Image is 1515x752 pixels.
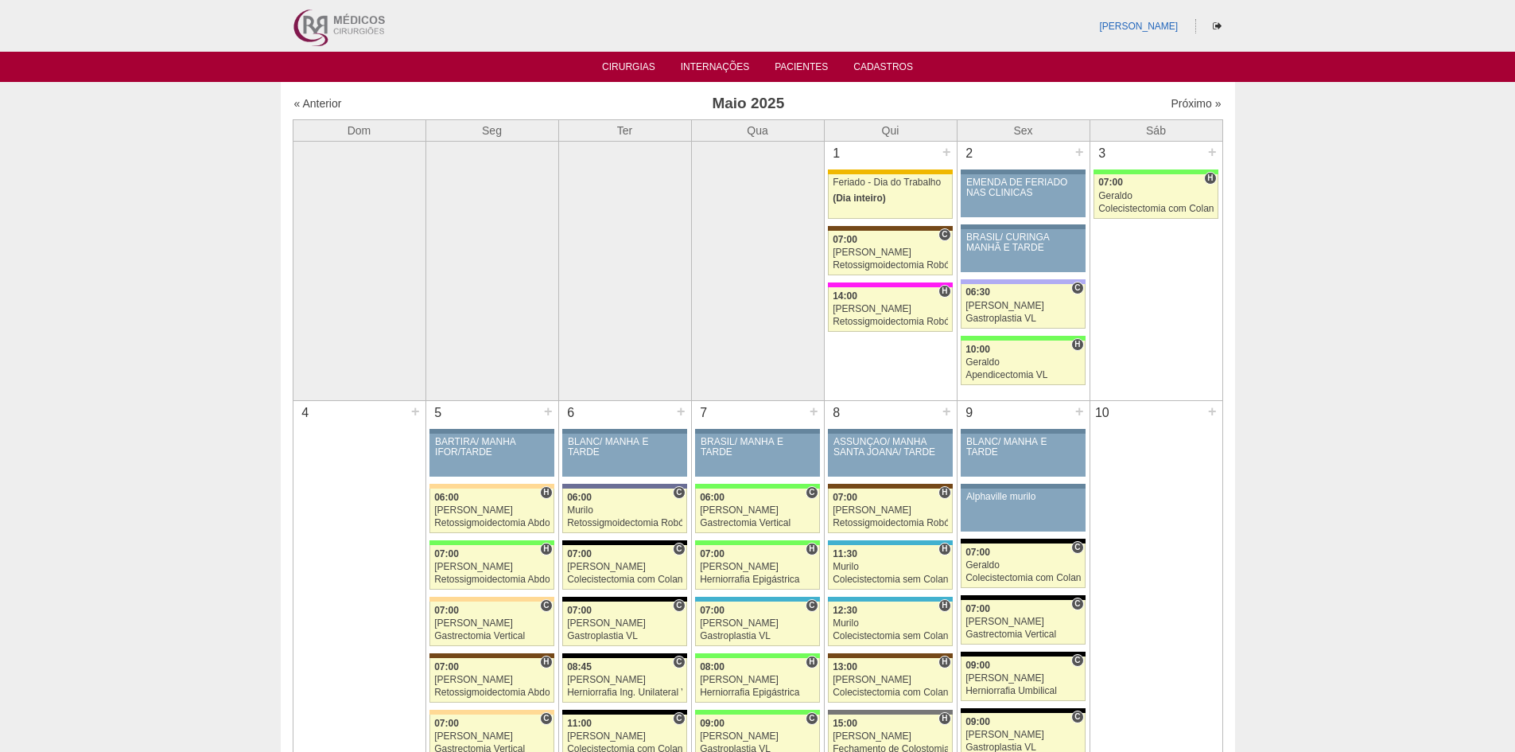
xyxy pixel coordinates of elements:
[828,710,952,715] div: Key: Santa Catarina
[961,429,1085,434] div: Key: Aviso
[965,573,1081,583] div: Colecistectomia com Colangiografia VL
[806,543,818,555] span: Hospital
[833,675,948,685] div: [PERSON_NAME]
[1071,654,1083,667] span: Consultório
[828,429,952,434] div: Key: Aviso
[701,437,814,458] div: BRASIL/ MANHÃ E TARDE
[1090,401,1115,425] div: 10
[806,599,818,612] span: Consultório
[540,599,552,612] span: Consultório
[828,658,952,703] a: H 13:00 [PERSON_NAME] Colecistectomia com Colangiografia VL
[434,518,550,528] div: Retossigmoidectomia Abdominal VL
[965,617,1081,627] div: [PERSON_NAME]
[957,119,1090,141] th: Sex
[965,314,1081,324] div: Gastroplastia VL
[828,174,952,219] a: Feriado - Dia do Trabalho (Dia inteiro)
[700,492,724,503] span: 06:00
[567,688,682,698] div: Herniorrafia Ing. Unilateral VL
[1071,282,1083,294] span: Consultório
[1073,401,1086,422] div: +
[700,688,815,698] div: Herniorrafia Epigástrica
[938,656,950,668] span: Hospital
[806,656,818,668] span: Hospital
[568,437,682,458] div: BLANC/ MANHÃ E TARDE
[695,602,819,646] a: C 07:00 [PERSON_NAME] Gastroplastia VL
[695,484,819,489] div: Key: Brasil
[775,61,828,77] a: Pacientes
[700,661,724,672] span: 08:00
[695,658,819,703] a: H 08:00 [PERSON_NAME] Herniorrafia Epigástrica
[700,605,724,616] span: 07:00
[434,562,550,572] div: [PERSON_NAME]
[806,486,818,499] span: Consultório
[833,618,948,629] div: Murilo
[434,661,459,672] span: 07:00
[429,434,554,477] a: BARTIRA/ MANHÃ IFOR/TARDE
[833,260,948,271] div: Retossigmoidectomia Robótica
[567,518,682,528] div: Retossigmoidectomia Robótica
[966,437,1080,458] div: BLANC/ MANHÃ E TARDE
[673,656,685,668] span: Consultório
[425,119,558,141] th: Seg
[961,279,1085,284] div: Key: Christóvão da Gama
[807,401,821,422] div: +
[961,657,1085,701] a: C 09:00 [PERSON_NAME] Herniorrafia Umbilical
[700,631,815,641] div: Gastroplastia VL
[567,605,592,616] span: 07:00
[516,92,980,115] h3: Maio 2025
[965,344,990,355] span: 10:00
[562,653,686,658] div: Key: Blanc
[674,401,688,422] div: +
[965,301,1081,311] div: [PERSON_NAME]
[961,284,1085,329] a: C 06:30 [PERSON_NAME] Gastroplastia VL
[700,675,815,685] div: [PERSON_NAME]
[965,716,990,727] span: 09:00
[434,492,459,503] span: 06:00
[700,718,724,729] span: 09:00
[567,575,682,585] div: Colecistectomia com Colangiografia VL
[833,731,948,742] div: [PERSON_NAME]
[567,675,682,685] div: [PERSON_NAME]
[1099,21,1178,32] a: [PERSON_NAME]
[562,710,686,715] div: Key: Blanc
[958,142,982,166] div: 2
[434,505,550,516] div: [PERSON_NAME]
[602,61,655,77] a: Cirurgias
[833,234,857,245] span: 07:00
[965,286,990,298] span: 06:30
[695,545,819,590] a: H 07:00 [PERSON_NAME] Herniorrafia Epigástrica
[681,61,750,77] a: Internações
[429,489,554,533] a: H 06:00 [PERSON_NAME] Retossigmoidectomia Abdominal VL
[562,484,686,489] div: Key: Vila Nova Star
[567,661,592,672] span: 08:45
[1204,172,1216,185] span: Hospital
[1071,598,1083,610] span: Consultório
[567,718,592,729] span: 11:00
[1071,711,1083,723] span: Consultório
[853,61,913,77] a: Cadastros
[833,548,857,559] span: 11:30
[940,142,954,162] div: +
[695,489,819,533] a: C 06:00 [PERSON_NAME] Gastrectomia Vertical
[673,712,685,725] span: Consultório
[562,658,686,703] a: C 08:45 [PERSON_NAME] Herniorrafia Ing. Unilateral VL
[429,484,554,489] div: Key: Bartira
[828,231,952,275] a: C 07:00 [PERSON_NAME] Retossigmoidectomia Robótica
[828,653,952,658] div: Key: Santa Joana
[434,731,550,742] div: [PERSON_NAME]
[1098,204,1214,214] div: Colecistectomia com Colangiografia VL
[961,174,1085,217] a: EMENDA DE FERIADO NAS CLINICAS
[434,605,459,616] span: 07:00
[828,282,952,287] div: Key: Pro Matre
[562,597,686,602] div: Key: Blanc
[965,629,1081,640] div: Gastrectomia Vertical
[673,543,685,555] span: Consultório
[938,543,950,555] span: Hospital
[833,562,948,572] div: Murilo
[961,544,1085,588] a: C 07:00 Geraldo Colecistectomia com Colangiografia VL
[434,618,550,629] div: [PERSON_NAME]
[828,226,952,231] div: Key: Santa Joana
[828,434,952,477] a: ASSUNÇÃO/ MANHÃ SANTA JOANA/ TARDE
[961,169,1085,174] div: Key: Aviso
[426,401,451,425] div: 5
